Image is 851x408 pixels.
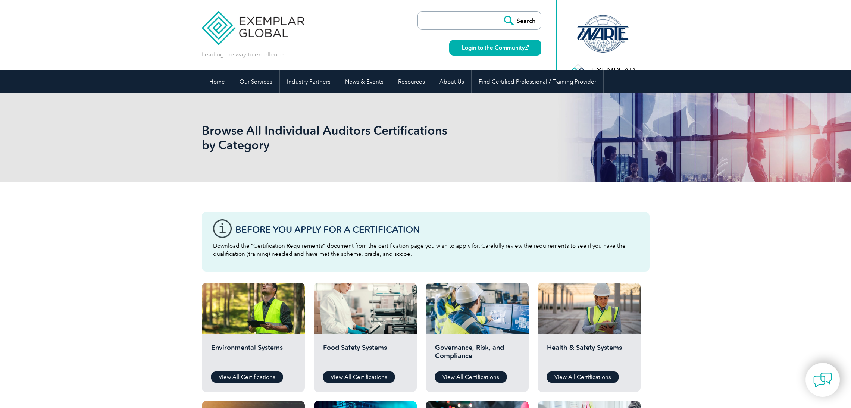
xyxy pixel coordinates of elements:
[323,343,407,366] h2: Food Safety Systems
[211,343,295,366] h2: Environmental Systems
[391,70,432,93] a: Resources
[323,371,395,383] a: View All Certifications
[435,343,519,366] h2: Governance, Risk, and Compliance
[235,225,638,234] h3: Before You Apply For a Certification
[472,70,603,93] a: Find Certified Professional / Training Provider
[280,70,338,93] a: Industry Partners
[232,70,279,93] a: Our Services
[202,70,232,93] a: Home
[449,40,541,56] a: Login to the Community
[213,242,638,258] p: Download the “Certification Requirements” document from the certification page you wish to apply ...
[525,45,529,50] img: open_square.png
[338,70,391,93] a: News & Events
[211,371,283,383] a: View All Certifications
[813,371,832,389] img: contact-chat.png
[547,343,631,366] h2: Health & Safety Systems
[547,371,619,383] a: View All Certifications
[432,70,471,93] a: About Us
[202,50,284,59] p: Leading the way to excellence
[500,12,541,29] input: Search
[435,371,507,383] a: View All Certifications
[202,123,488,152] h1: Browse All Individual Auditors Certifications by Category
